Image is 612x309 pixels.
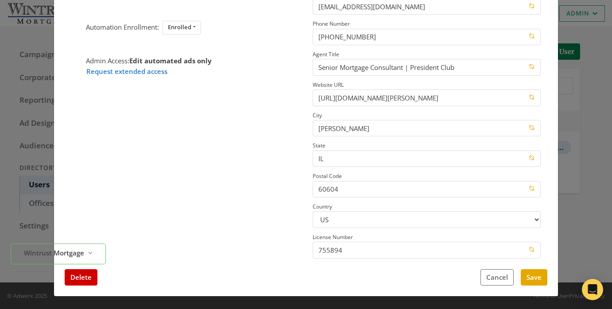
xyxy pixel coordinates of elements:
small: License Number [313,233,353,241]
input: Agent Title [313,59,541,75]
span: Automation Enrollment: [86,23,159,31]
small: State [313,142,325,149]
button: Wintrust Mortgage [11,243,106,264]
small: City [313,112,322,119]
small: Postal Code [313,172,342,180]
button: Request extended access [86,66,168,77]
input: City [313,120,541,136]
button: Delete [65,269,97,286]
small: Phone Number [313,20,350,27]
strong: Edit automated ads only [129,56,212,65]
span: Wintrust Mortgage [24,248,84,258]
small: Agent Title [313,50,339,58]
span: Admin Access: [86,56,212,65]
input: Postal Code [313,181,541,197]
div: Open Intercom Messenger [582,279,603,300]
input: Website URL [313,89,541,106]
input: State [313,151,541,167]
small: Country [313,203,332,210]
button: Enrolled [163,21,201,35]
input: License Number [313,242,541,258]
button: Save [521,269,547,286]
select: Country [313,211,541,228]
small: Website URL [313,81,344,89]
button: Cancel [480,269,514,286]
input: Phone Number [313,29,541,45]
